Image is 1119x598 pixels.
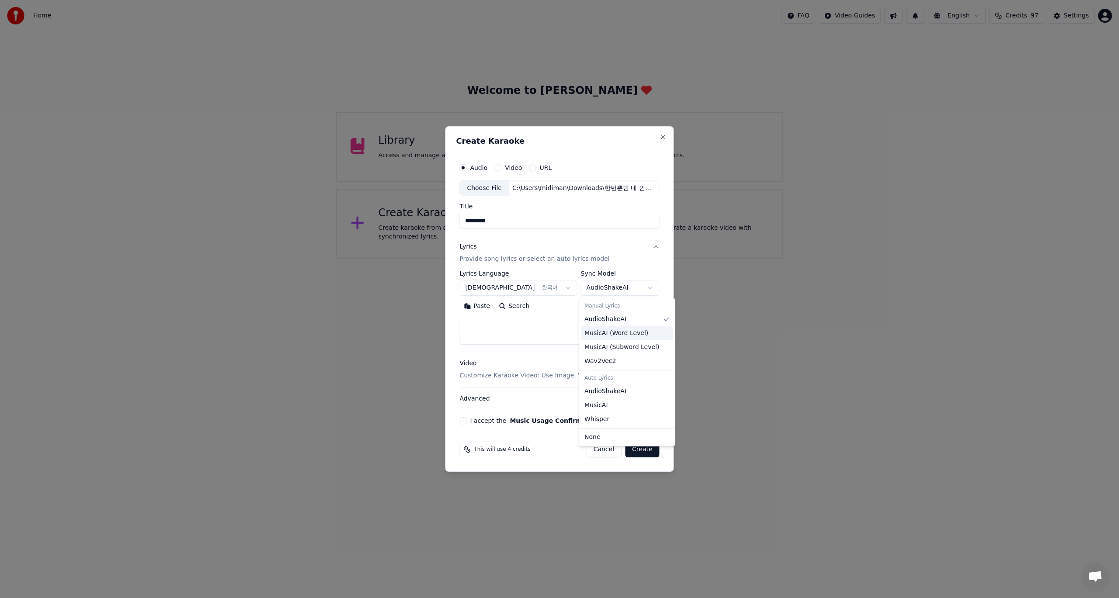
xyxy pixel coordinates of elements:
div: Manual Lyrics [581,300,673,312]
span: Whisper [584,415,609,424]
div: Auto Lyrics [581,372,673,384]
span: None [584,433,601,442]
span: AudioShakeAI [584,315,626,324]
span: Wav2Vec2 [584,357,616,366]
span: MusicAI ( Subword Level ) [584,343,659,352]
span: AudioShakeAI [584,387,626,396]
span: MusicAI [584,401,608,410]
span: MusicAI ( Word Level ) [584,329,648,338]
